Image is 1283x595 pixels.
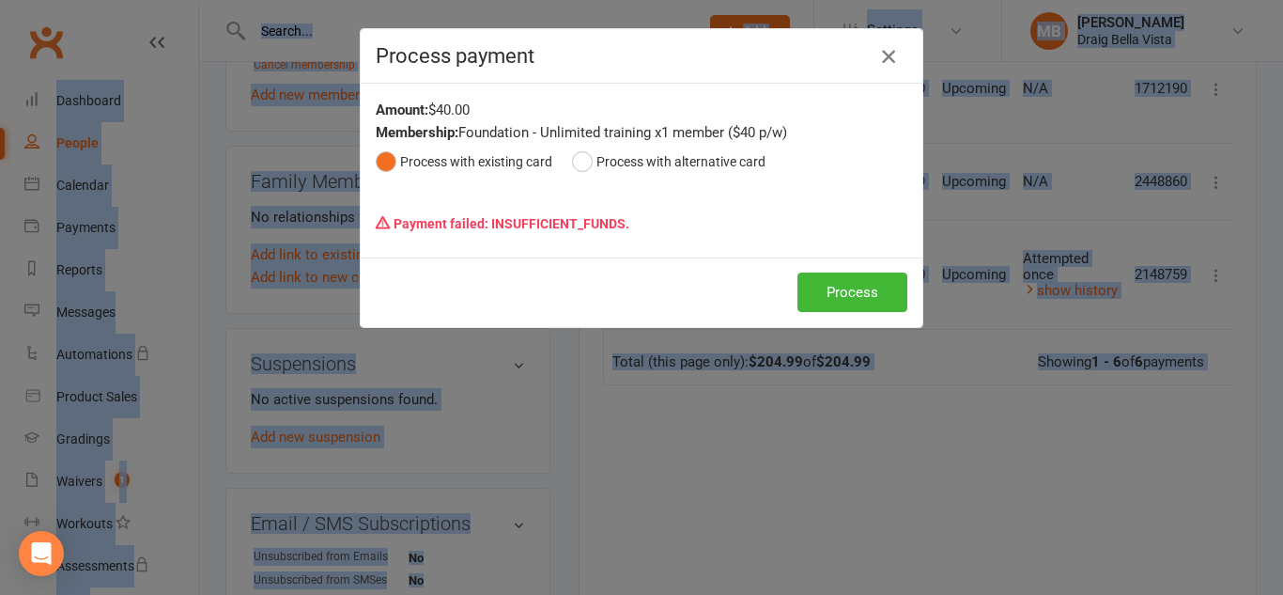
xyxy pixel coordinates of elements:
[376,102,428,118] strong: Amount:
[376,44,907,68] h4: Process payment
[376,124,458,141] strong: Membership:
[572,144,765,180] button: Process with alternative card
[376,206,907,242] p: Payment failed: INSUFFICIENT_FUNDS.
[376,144,552,180] button: Process with existing card
[376,121,907,144] div: Foundation - Unlimited training x1 member ($40 p/w)
[797,273,907,312] button: Process
[376,99,907,121] div: $40.00
[873,41,904,71] button: Close
[19,531,64,576] div: Open Intercom Messenger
